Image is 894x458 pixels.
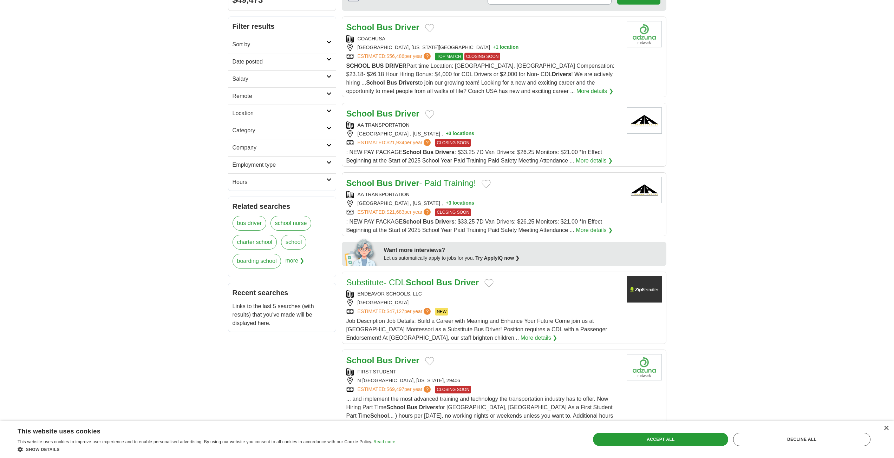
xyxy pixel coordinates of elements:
a: More details ❯ [576,87,613,95]
a: More details ❯ [521,334,557,342]
strong: Bus [423,219,433,225]
strong: Bus [407,404,417,410]
strong: Drivers [435,149,455,155]
button: +3 locations [446,200,474,207]
span: $69,497 [386,386,404,392]
a: Remote [228,87,336,105]
strong: School [386,404,405,410]
a: More details ❯ [576,157,613,165]
strong: Drivers [435,219,455,225]
strong: School [346,178,374,188]
a: School Bus Driver [346,356,419,365]
span: ? [424,208,431,215]
a: School Bus Driver [346,109,419,118]
span: TOP MATCH [435,53,463,60]
button: Add to favorite jobs [425,357,434,365]
img: Company logo [627,276,662,303]
img: Company logo [627,354,662,380]
span: $56,486 [386,53,404,59]
h2: Related searches [233,201,332,212]
a: charter school [233,235,277,250]
span: $47,127 [386,308,404,314]
strong: School [403,149,421,155]
span: This website uses cookies to improve user experience and to enable personalised advertising. By u... [18,439,372,444]
strong: School [403,219,421,225]
a: Company [228,139,336,156]
a: Sort by [228,36,336,53]
strong: Bus [377,178,392,188]
strong: School [346,22,374,32]
div: Want more interviews? [384,246,662,254]
span: + [446,200,449,207]
strong: Drivers [399,80,418,86]
span: ? [424,139,431,146]
a: ESTIMATED:$21,683per year? [358,208,432,216]
strong: Driver [395,178,419,188]
a: ESTIMATED:$47,127per year? [358,308,432,316]
h2: Location [233,109,326,118]
span: ... and implement the most advanced training and technology the transportation industry has to of... [346,396,613,427]
strong: School [346,109,374,118]
span: + [493,44,496,51]
h2: Remote [233,92,326,100]
div: [GEOGRAPHIC_DATA], [US_STATE][GEOGRAPHIC_DATA] [346,44,621,51]
a: Substitute- CDLSchool Bus Driver [346,278,479,287]
button: +3 locations [446,130,474,138]
strong: Drivers [552,71,571,77]
button: +1 location [493,44,519,51]
a: school nurse [270,216,312,231]
div: Accept all [593,433,728,446]
div: This website uses cookies [18,425,378,436]
div: Show details [18,446,395,453]
strong: Driver [395,22,419,32]
span: CLOSING SOON [435,139,471,147]
div: N [GEOGRAPHIC_DATA], [US_STATE], 29406 [346,377,621,384]
h2: Category [233,126,326,135]
div: Close [883,426,889,431]
a: ESTIMATED:$56,486per year? [358,53,432,60]
span: $21,683 [386,209,404,215]
span: : NEW PAY PACKAGE : $33.25 7D Van Drivers: $26.25 Monitors: $21.00 *In Effect Beginning at the St... [346,149,602,164]
span: Show details [26,447,60,452]
a: Date posted [228,53,336,70]
div: [GEOGRAPHIC_DATA] , [US_STATE] , [346,200,621,207]
strong: DRIVER [385,63,406,69]
a: Category [228,122,336,139]
strong: Bus [386,80,397,86]
a: Salary [228,70,336,87]
a: bus driver [233,216,266,231]
p: Links to the last 5 searches (with results) that you've made will be displayed here. [233,302,332,327]
span: more ❯ [285,254,304,273]
strong: Driver [395,356,419,365]
div: Let us automatically apply to jobs for you. [384,254,662,262]
a: Hours [228,173,336,191]
strong: BUS [372,63,384,69]
div: COACHUSA [346,35,621,42]
strong: Drivers [419,404,438,410]
h2: Employment type [233,161,326,169]
strong: Bus [423,149,433,155]
a: School Bus Driver- Paid Training! [346,178,476,188]
div: ENDEAVOR SCHOOLS, LLC [346,290,621,298]
a: Location [228,105,336,122]
span: Part time Location: [GEOGRAPHIC_DATA], [GEOGRAPHIC_DATA] Compensation: $23.18- $26.18 Hour Hiring... [346,63,614,94]
span: CLOSING SOON [464,53,501,60]
strong: School [366,80,385,86]
h2: Salary [233,75,326,83]
img: AA Transportation logo [627,107,662,134]
button: Add to favorite jobs [425,110,434,119]
strong: Bus [377,356,392,365]
strong: Driver [455,278,479,287]
h2: Hours [233,178,326,186]
a: Employment type [228,156,336,173]
a: AA TRANSPORTATION [358,192,410,197]
strong: Bus [436,278,452,287]
span: ? [424,308,431,315]
strong: SCHOOL [346,63,370,69]
a: Read more, opens a new window [373,439,395,444]
img: AA Transportation logo [627,177,662,203]
strong: School [346,356,374,365]
span: CLOSING SOON [435,386,471,393]
a: Try ApplyIQ now ❯ [475,255,520,261]
span: ? [424,386,431,393]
